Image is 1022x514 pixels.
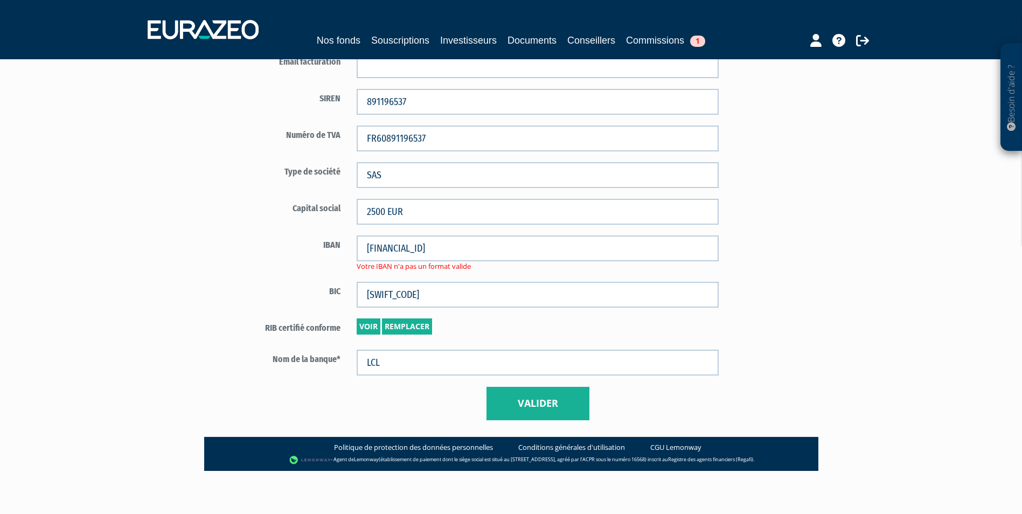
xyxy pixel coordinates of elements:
a: Lemonway [354,456,379,463]
img: logo-lemonway.png [289,455,331,466]
a: CGU Lemonway [650,442,701,453]
a: Politique de protection des données personnelles [334,442,493,453]
img: 1732889491-logotype_eurazeo_blanc_rvb.png [148,20,259,39]
label: Email facturation [223,52,349,68]
a: Commissions1 [626,33,705,48]
label: Numéro de TVA [223,126,349,142]
p: Besoin d'aide ? [1005,49,1018,146]
span: Votre IBAN n'a pas un format valide [357,261,471,271]
a: Souscriptions [371,33,429,48]
label: Type de société [223,162,349,178]
label: RIB certifié conforme [223,318,349,335]
div: - Agent de (établissement de paiement dont le siège social est situé au [STREET_ADDRESS], agréé p... [215,455,808,466]
label: IBAN [223,235,349,252]
a: Remplacer [382,318,432,335]
a: Conditions générales d'utilisation [518,442,625,453]
label: Capital social [223,199,349,215]
a: Nos fonds [317,33,360,48]
label: SIREN [223,89,349,105]
label: Nom de la banque* [223,350,349,366]
a: Documents [507,33,557,48]
label: BIC [223,282,349,298]
a: Conseillers [567,33,615,48]
a: Voir [357,318,380,335]
a: Registre des agents financiers (Regafi) [668,456,753,463]
button: Valider [486,387,589,420]
a: Investisseurs [440,33,497,48]
span: 1 [690,36,705,47]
